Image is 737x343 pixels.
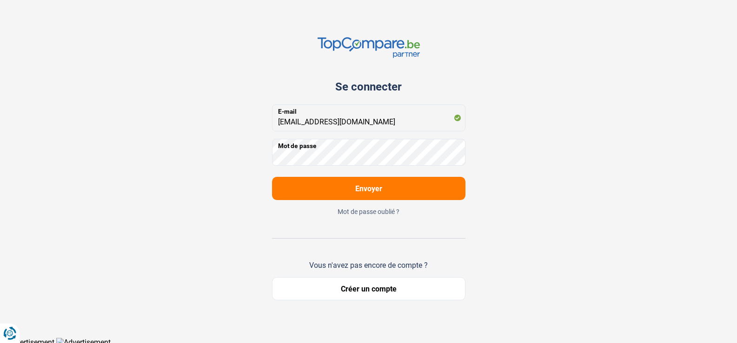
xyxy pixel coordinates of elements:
div: Vous n'avez pas encore de compte ? [272,261,465,270]
button: Créer un compte [272,277,465,300]
img: TopCompare.be [318,37,420,58]
button: Envoyer [272,177,465,200]
span: Envoyer [355,184,382,193]
button: Mot de passe oublié ? [272,207,465,216]
div: Se connecter [272,80,465,93]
